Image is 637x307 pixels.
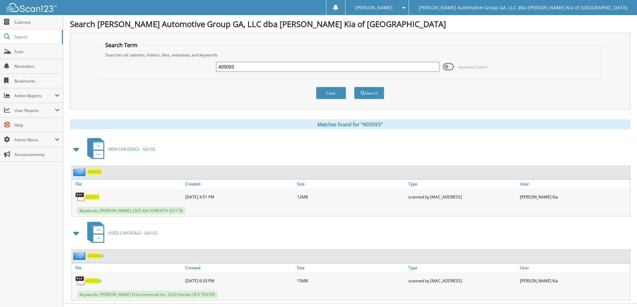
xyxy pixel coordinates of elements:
span: Reminders [14,63,60,69]
legend: Search Term [102,41,141,49]
span: User Reports [14,108,55,113]
a: 405093A [85,278,102,284]
span: [PERSON_NAME] Automotive Group GA, LLC dba [PERSON_NAME] Kia of [GEOGRAPHIC_DATA] [419,6,627,10]
img: scan123-logo-white.svg [7,3,57,12]
div: [PERSON_NAME] Kia [518,190,630,203]
iframe: Chat Widget [604,275,637,307]
span: NEW CAR DEALS - GA102 [108,146,155,152]
span: USED CAR DEALS - GA102 [108,230,157,236]
span: [PERSON_NAME] [355,6,393,10]
div: Searches all cabinets, folders, files, metadata, and keywords [102,52,598,58]
a: User [518,263,630,272]
div: scanned by [MAC_ADDRESS] [407,274,518,287]
h1: Search [PERSON_NAME] Automotive Group GA, LLC dba [PERSON_NAME] Kia of [GEOGRAPHIC_DATA] [70,18,630,29]
img: folder2.png [73,252,87,260]
a: NEW CAR DEALS - GA102 [83,136,155,162]
span: Bookmarks [14,78,60,84]
div: 12MB [295,190,407,203]
button: Clear [316,87,346,99]
a: Type [407,179,518,188]
span: Announcements [14,152,60,157]
span: Scan [14,49,60,54]
div: scanned by [MAC_ADDRESS] [407,190,518,203]
span: 405093 [85,278,99,284]
a: File [72,263,184,272]
span: Admin Menu [14,137,55,143]
img: PDF.png [75,276,85,286]
span: Advanced Search [458,64,488,69]
span: Cabinets [14,19,60,25]
div: Matches found for "405093" [70,119,630,129]
img: PDF.png [75,192,85,202]
span: 405093 [87,253,101,259]
a: 405093 [87,169,101,175]
a: 405093 [85,194,99,200]
div: [PERSON_NAME] Kia [518,274,630,287]
a: User [518,179,630,188]
a: Size [295,263,407,272]
span: Keywords: [PERSON_NAME] 2025 KIA SORENTO 321176 [77,207,186,214]
a: File [72,179,184,188]
span: Keywords: [PERSON_NAME] Environmental Inc. 2023 Honda CR-V 704795 [77,291,218,298]
div: [DATE] 6:33 PM [184,274,295,287]
img: folder2.png [73,168,87,176]
span: Search [14,34,59,40]
div: 15MB [295,274,407,287]
a: USED CAR DEALS - GA102 [83,220,157,246]
a: Type [407,263,518,272]
a: Size [295,179,407,188]
div: [DATE] 4:51 PM [184,190,295,203]
span: Admin Reports [14,93,55,99]
a: 405093A [87,253,104,259]
a: Created [184,179,295,188]
a: Created [184,263,295,272]
button: Search [354,87,384,99]
span: Help [14,122,60,128]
